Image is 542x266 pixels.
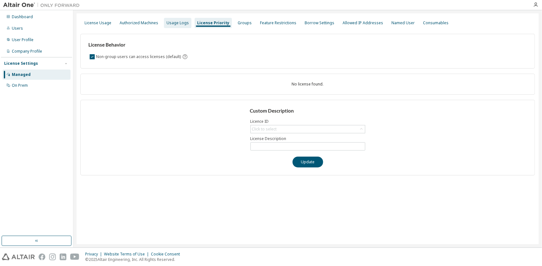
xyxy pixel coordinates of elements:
div: Consumables [423,20,449,26]
div: Managed [12,72,31,77]
div: License Settings [4,61,38,66]
div: Borrow Settings [305,20,334,26]
img: Altair One [3,2,83,8]
div: User Profile [12,37,33,42]
p: © 2025 Altair Engineering, Inc. All Rights Reserved. [85,257,184,262]
div: Click to select [252,127,277,132]
img: instagram.svg [49,254,56,260]
div: Feature Restrictions [260,20,296,26]
div: License Usage [85,20,111,26]
div: Named User [391,20,415,26]
button: Update [293,157,323,167]
label: Non-group users can access licenses (default) [96,53,182,61]
img: youtube.svg [70,254,79,260]
div: Dashboard [12,14,33,19]
div: No license found. [88,82,527,87]
div: Privacy [85,252,104,257]
div: On Prem [12,83,28,88]
div: Usage Logs [167,20,189,26]
div: Groups [238,20,252,26]
div: Cookie Consent [151,252,184,257]
div: Allowed IP Addresses [343,20,383,26]
h3: Custom Description [250,108,366,114]
label: License Description [250,136,365,141]
h3: License Behavior [88,42,187,48]
img: altair_logo.svg [2,254,35,260]
svg: By default any user not assigned to any group can access any license. Turn this setting off to di... [182,54,188,60]
div: Company Profile [12,49,42,54]
div: Website Terms of Use [104,252,151,257]
div: Users [12,26,23,31]
label: Licence ID [250,119,365,124]
div: Click to select [251,125,365,133]
div: License Priority [197,20,229,26]
div: Authorized Machines [120,20,158,26]
img: facebook.svg [39,254,45,260]
img: linkedin.svg [60,254,66,260]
